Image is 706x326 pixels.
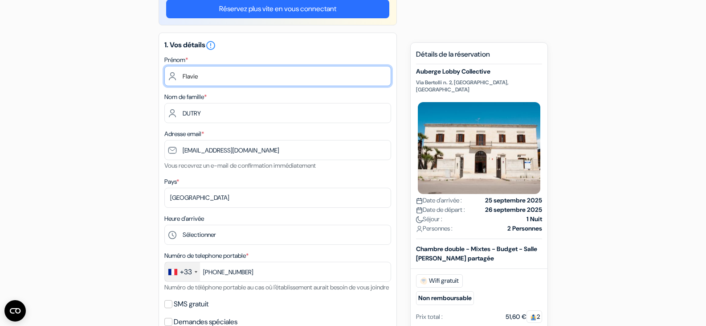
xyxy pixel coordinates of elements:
label: Pays [164,177,179,186]
span: Date de départ : [416,205,465,215]
button: Ouvrir le widget CMP [4,300,26,322]
span: Date d'arrivée : [416,196,462,205]
small: Vous recevrez un e-mail de confirmation immédiatement [164,161,316,169]
div: Prix total : [416,312,443,322]
img: calendar.svg [416,207,423,214]
span: Wifi gratuit [416,274,463,288]
label: Adresse email [164,129,204,139]
div: 51,60 € [506,312,542,322]
label: Nom de famille [164,92,207,102]
input: Entrer le nom de famille [164,103,391,123]
input: 6 12 34 56 78 [164,262,391,282]
span: 2 [526,310,542,323]
img: user_icon.svg [416,226,423,232]
h5: Auberge Lobby Collective [416,68,542,75]
strong: 25 septembre 2025 [485,196,542,205]
b: Chambre double - Mixtes - Budget - Salle [PERSON_NAME] partagée [416,245,537,262]
small: Non remboursable [416,291,474,305]
strong: 2 Personnes [507,224,542,233]
input: Entrez votre prénom [164,66,391,86]
div: France: +33 [165,262,200,281]
strong: 26 septembre 2025 [485,205,542,215]
a: error_outline [205,40,216,50]
label: Heure d'arrivée [164,214,204,223]
label: Prénom [164,55,188,65]
span: Personnes : [416,224,453,233]
label: SMS gratuit [174,298,208,310]
img: guest.svg [530,314,537,321]
h5: 1. Vos détails [164,40,391,51]
label: Numéro de telephone portable [164,251,249,260]
input: Entrer adresse e-mail [164,140,391,160]
img: moon.svg [416,216,423,223]
img: calendar.svg [416,198,423,204]
img: free_wifi.svg [420,277,427,285]
span: Séjour : [416,215,442,224]
p: Via Bertolli n. 2, [GEOGRAPHIC_DATA], [GEOGRAPHIC_DATA] [416,79,542,93]
strong: 1 Nuit [526,215,542,224]
div: +33 [180,267,192,277]
small: Numéro de téléphone portable au cas où l'établissement aurait besoin de vous joindre [164,283,389,291]
h5: Détails de la réservation [416,50,542,64]
i: error_outline [205,40,216,51]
